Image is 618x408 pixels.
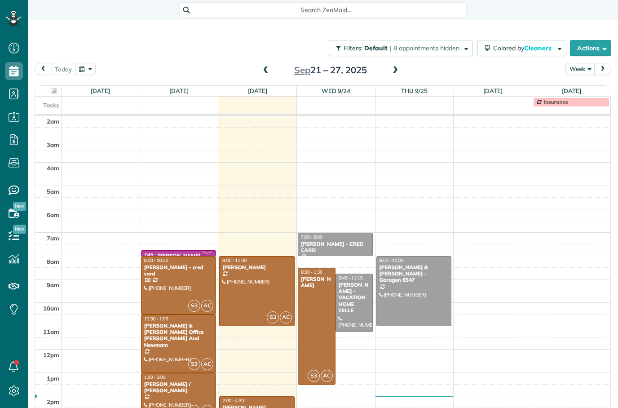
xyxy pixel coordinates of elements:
span: 8:30 - 1:30 [301,269,322,275]
div: [PERSON_NAME] & [PERSON_NAME] - Garagen 6547 [379,264,449,284]
span: 2am [47,118,59,125]
span: Default [364,44,388,52]
div: [PERSON_NAME] & [PERSON_NAME] Office [PERSON_NAME] And Newmam [144,323,213,349]
button: Week [565,63,595,75]
div: [PERSON_NAME] - CRED CARD [300,241,370,254]
span: 6am [47,211,59,218]
span: 11am [43,328,59,335]
a: [DATE] [169,87,189,94]
span: 2:00 - 4:30 [222,398,244,404]
button: next [594,63,611,75]
span: 7:00 - 8:00 [301,234,322,240]
button: today [51,63,76,75]
button: prev [35,63,52,75]
span: 8:00 - 11:00 [380,257,404,263]
span: 7am [47,235,59,242]
span: New [13,225,26,234]
span: insurance [544,98,568,105]
button: Actions [570,40,611,56]
div: [PERSON_NAME] [222,264,291,271]
span: AC [201,300,213,312]
span: 10am [43,305,59,312]
button: Filters: Default | 8 appointments hidden [329,40,473,56]
span: S3 [308,370,320,382]
a: [DATE] [248,87,267,94]
div: [PERSON_NAME] - VACATION HOME ZELLE [338,282,371,314]
span: Filters: [344,44,362,52]
a: Wed 9/24 [322,87,350,94]
a: [DATE] [483,87,503,94]
span: 9am [47,281,59,288]
span: S3 [188,300,200,312]
span: 12pm [43,351,59,359]
span: 8:00 - 10:30 [144,257,168,263]
span: 10:30 - 1:00 [144,316,168,322]
button: Colored byCleaners [477,40,566,56]
span: New [13,202,26,211]
h2: 21 – 27, 2025 [274,65,387,75]
a: Thu 9/25 [401,87,428,94]
span: AC [280,311,292,324]
div: [PERSON_NAME] - cred card [144,264,213,277]
span: S3 [267,311,279,324]
span: S3 [188,358,200,370]
a: Filters: Default | 8 appointments hidden [324,40,473,56]
span: 8am [47,258,59,265]
div: [PERSON_NAME] / [PERSON_NAME] [144,381,213,394]
span: AC [321,370,333,382]
span: 4am [47,164,59,172]
div: [PERSON_NAME] [300,276,333,289]
span: 3am [47,141,59,148]
a: [DATE] [91,87,110,94]
span: 8:45 - 11:15 [339,275,363,281]
span: Colored by [493,44,555,52]
span: 5am [47,188,59,195]
span: AC [201,358,213,370]
span: Cleaners [524,44,553,52]
span: 1:00 - 3:00 [144,374,166,380]
span: 2pm [47,398,59,405]
span: | 8 appointments hidden [390,44,459,52]
span: 1pm [47,375,59,382]
div: [PERSON_NAME] [157,253,201,259]
span: Sep [294,64,310,75]
a: [DATE] [562,87,581,94]
span: 8:00 - 11:00 [222,257,247,263]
